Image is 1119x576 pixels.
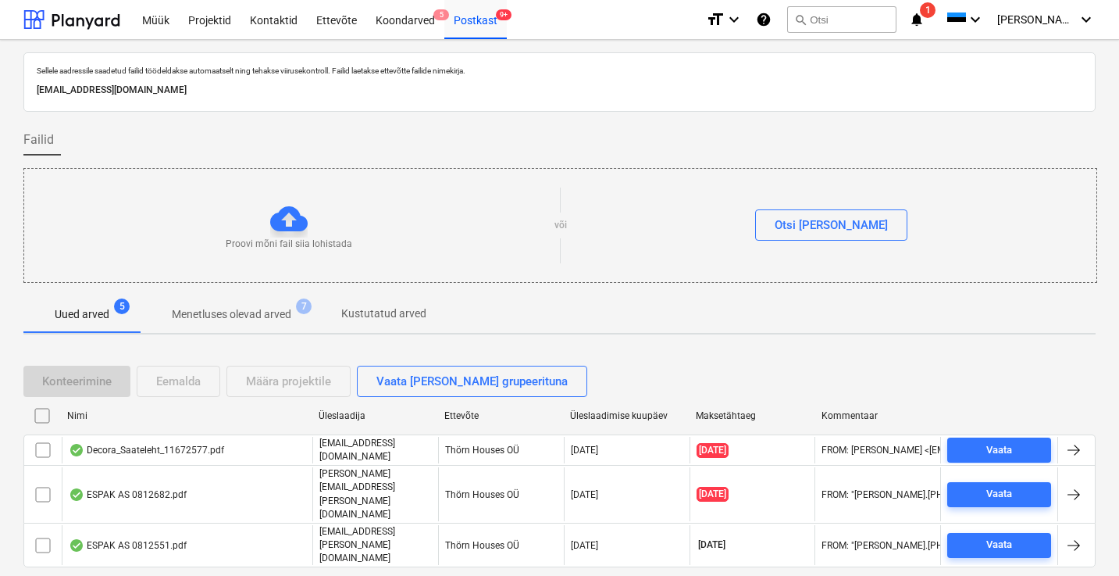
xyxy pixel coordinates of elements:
p: [EMAIL_ADDRESS][DOMAIN_NAME] [319,437,432,463]
div: Thörn Houses OÜ [438,437,564,463]
span: Failid [23,131,54,149]
div: Andmed failist loetud [69,488,84,501]
div: [DATE] [571,540,598,551]
span: [PERSON_NAME] [997,13,1075,26]
div: Vaata [986,485,1012,503]
button: Vaata [947,482,1051,507]
div: [DATE] [571,489,598,500]
span: search [794,13,807,26]
span: 5 [433,9,449,20]
div: ESPAK AS 0812682.pdf [69,488,187,501]
div: [DATE] [571,445,598,456]
button: Vaata [947,533,1051,558]
span: 5 [114,299,130,314]
span: 7 [296,299,312,314]
div: Vaata [PERSON_NAME] grupeerituna [376,371,568,392]
span: [DATE] [697,443,729,458]
div: ESPAK AS 0812551.pdf [69,539,187,552]
div: Maksetähtaeg [696,410,809,421]
div: Andmed failist loetud [69,539,84,552]
div: Thörn Houses OÜ [438,525,564,565]
div: Üleslaadimise kuupäev [570,410,683,421]
i: Abikeskus [756,10,772,29]
button: Otsi [PERSON_NAME] [755,209,907,241]
p: Uued arved [55,306,109,323]
p: Menetluses olevad arved [172,306,291,323]
div: Ettevõte [444,410,558,421]
p: [EMAIL_ADDRESS][DOMAIN_NAME] [37,82,1082,98]
p: [EMAIL_ADDRESS][PERSON_NAME][DOMAIN_NAME] [319,525,432,565]
i: format_size [706,10,725,29]
p: Proovi mõni fail siia lohistada [226,238,352,251]
i: notifications [909,10,925,29]
i: keyboard_arrow_down [1077,10,1096,29]
div: Proovi mõni fail siia lohistadavõiOtsi [PERSON_NAME] [23,168,1097,283]
i: keyboard_arrow_down [725,10,743,29]
button: Otsi [787,6,896,33]
div: Thörn Houses OÜ [438,467,564,521]
div: Üleslaadija [319,410,432,421]
div: Andmed failist loetud [69,444,84,456]
span: [DATE] [697,538,727,552]
span: 9+ [496,9,511,20]
span: [DATE] [697,487,729,502]
div: Vaata [986,442,1012,460]
div: Vaata [986,536,1012,554]
div: Otsi [PERSON_NAME] [775,215,888,235]
button: Vaata [PERSON_NAME] grupeerituna [357,366,587,397]
div: Nimi [67,410,306,421]
div: Kommentaar [821,410,935,421]
p: [PERSON_NAME][EMAIL_ADDRESS][PERSON_NAME][DOMAIN_NAME] [319,467,432,521]
i: keyboard_arrow_down [966,10,985,29]
p: Kustutatud arved [341,306,426,322]
button: Vaata [947,438,1051,463]
p: Sellele aadressile saadetud failid töödeldakse automaatselt ning tehakse viirusekontroll. Failid ... [37,66,1082,76]
p: või [554,219,567,232]
span: 1 [920,2,935,18]
div: Decora_Saateleht_11672577.pdf [69,444,224,456]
